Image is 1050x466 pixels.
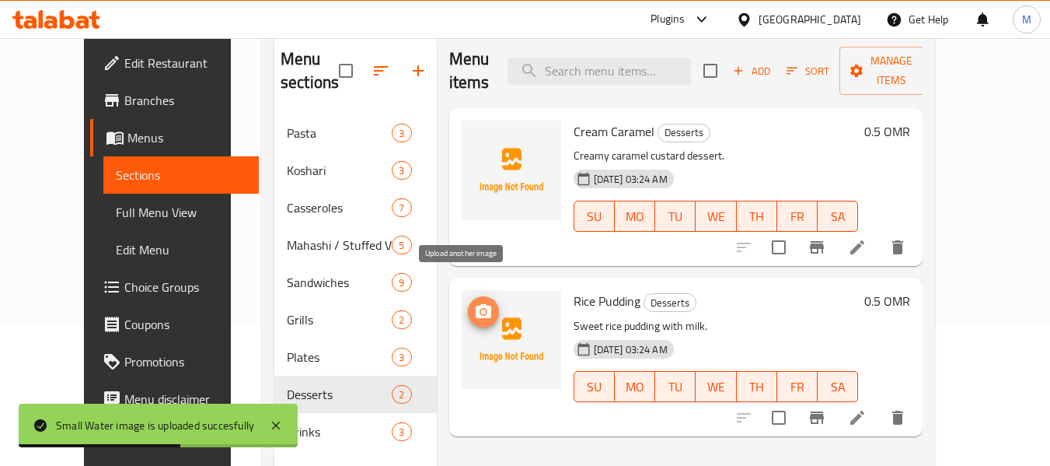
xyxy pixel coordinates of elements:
div: Desserts [644,293,696,312]
span: Sandwiches [287,273,392,292]
button: Branch-specific-item [798,229,835,266]
span: Edit Restaurant [124,54,247,72]
div: Koshari [287,161,392,180]
span: MO [621,205,649,228]
span: Sections [116,166,247,184]
div: items [392,348,411,366]
span: FR [783,205,811,228]
span: Rice Pudding [574,289,640,313]
div: Plugins [651,10,685,29]
button: Manage items [839,47,944,95]
span: M [1022,11,1031,28]
span: Plates [287,348,392,366]
span: TU [661,205,689,228]
button: SA [818,371,858,402]
span: 7 [392,201,410,215]
span: SA [824,376,852,398]
button: SU [574,201,615,232]
span: WE [702,205,730,228]
span: Full Menu View [116,203,247,222]
button: Add section [399,52,437,89]
span: FR [783,376,811,398]
button: SU [574,371,615,402]
a: Branches [90,82,260,119]
span: SU [581,376,609,398]
a: Edit Menu [103,231,260,268]
span: Desserts [287,385,392,404]
div: Koshari3 [274,152,437,189]
button: delete [879,229,916,266]
button: WE [696,371,736,402]
span: 5 [392,238,410,253]
img: Cream Caramel [462,121,561,220]
span: [DATE] 03:24 AM [588,342,674,357]
div: items [392,385,411,404]
a: Choice Groups [90,268,260,306]
span: Branches [124,91,247,110]
div: Mahashi / Stuffed Vegetables5 [274,226,437,264]
span: MO [621,376,649,398]
input: search [508,58,691,85]
span: Casseroles [287,198,392,217]
span: 3 [392,126,410,141]
button: SA [818,201,858,232]
span: Add [731,62,773,80]
span: Promotions [124,352,247,371]
span: TH [743,376,771,398]
a: Sections [103,156,260,194]
a: Edit menu item [848,408,867,427]
span: Grills [287,310,392,329]
div: items [392,161,411,180]
button: delete [879,399,916,436]
h2: Menu sections [281,47,339,94]
span: 3 [392,350,410,365]
img: Rice Pudding [462,290,561,390]
span: Choice Groups [124,278,247,296]
span: Edit Menu [116,240,247,259]
button: TH [737,201,777,232]
div: items [392,236,411,254]
div: [GEOGRAPHIC_DATA] [759,11,861,28]
div: items [392,198,411,217]
p: Creamy caramel custard dessert. [574,146,859,166]
h6: 0.5 OMR [864,121,910,142]
span: Menu disclaimer [124,390,247,408]
button: TU [655,201,696,232]
button: Sort [783,59,833,83]
div: Drinks3 [274,413,437,450]
span: Drinks [287,422,392,441]
span: Select to update [762,231,795,264]
span: 3 [392,163,410,178]
a: Full Menu View [103,194,260,231]
div: items [392,273,411,292]
a: Edit Restaurant [90,44,260,82]
button: MO [615,371,655,402]
button: FR [777,371,818,402]
div: Desserts [658,124,710,142]
span: 3 [392,425,410,440]
h2: Menu items [449,47,490,94]
button: TH [737,371,777,402]
button: FR [777,201,818,232]
a: Edit menu item [848,238,867,257]
span: 2 [392,313,410,328]
div: Plates3 [274,338,437,376]
button: WE [696,201,736,232]
a: Promotions [90,343,260,380]
span: Add item [727,59,776,83]
button: Branch-specific-item [798,399,835,436]
div: Casseroles7 [274,189,437,226]
h6: 0.5 OMR [864,290,910,312]
button: MO [615,201,655,232]
div: Desserts2 [274,376,437,413]
span: [DATE] 03:24 AM [588,172,674,187]
span: SU [581,205,609,228]
span: WE [702,376,730,398]
button: upload picture [468,296,499,328]
a: Coupons [90,306,260,343]
span: Manage items [852,51,931,90]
